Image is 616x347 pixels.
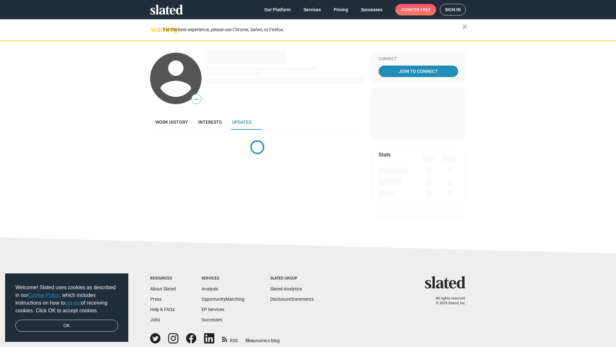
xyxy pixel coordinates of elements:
a: Help & FAQs [150,307,175,312]
a: Sign in [440,4,466,15]
a: Our Platform [259,4,296,15]
span: Join To Connect [380,66,457,77]
span: — [192,95,201,103]
span: Successes [361,4,382,15]
a: Updates [227,114,256,130]
a: Interests [193,114,227,130]
a: Joinfor free [395,4,436,15]
mat-card-title: Stats [379,151,390,158]
a: Cookie Policy [28,292,59,298]
span: Pricing [334,4,348,15]
div: cookieconsent [5,273,128,342]
mat-icon: close [461,23,468,31]
div: Connect [379,57,458,62]
a: Successes [201,317,222,322]
a: About Slated [150,286,176,291]
a: Analysis [201,286,218,291]
a: Jobs [150,317,160,322]
a: Pricing [329,4,353,15]
span: Work history [155,120,188,125]
div: Services [201,276,244,281]
span: Updates [232,120,251,125]
span: Welcome! Slated uses cookies as described in our , which includes instructions on how to of recei... [15,284,118,315]
span: Sign in [445,4,461,15]
a: EP Services [201,307,224,312]
div: Resources [150,276,176,281]
span: Our Platform [264,4,291,15]
a: Services [298,4,326,15]
span: Services [304,4,321,15]
span: for free [411,4,431,15]
a: DisclosureStatements [270,297,314,302]
a: Press [150,297,161,302]
div: Slated Group [270,276,314,281]
a: opt-out [65,300,81,306]
span: film [245,338,253,343]
a: Join To Connect [379,66,458,77]
mat-icon: warning [151,25,158,33]
span: Interests [198,120,222,125]
p: All rights reserved. © 2025 Slated, Inc. [429,296,466,306]
a: OpportunityMatching [201,297,244,302]
a: Work history [150,114,193,130]
a: RSS [222,334,238,344]
a: filmonomics blog [245,333,280,344]
a: Successes [356,4,388,15]
a: Slated Analytics [270,286,302,291]
span: Join [400,4,431,15]
a: dismiss cookie message [15,320,118,332]
div: For the best experience, please use Chrome, Safari, or Firefox. [163,25,462,34]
